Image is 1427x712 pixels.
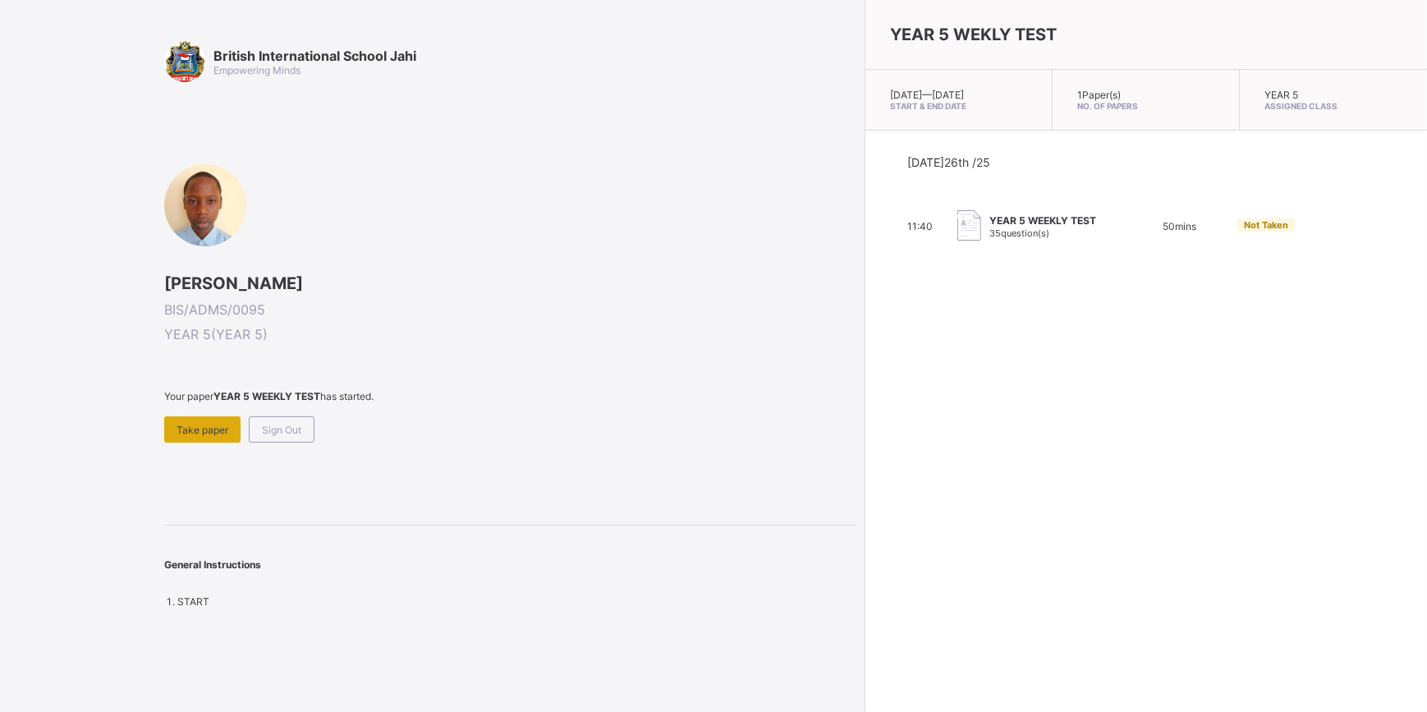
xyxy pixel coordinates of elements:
span: General Instructions [164,558,261,571]
img: take_paper.cd97e1aca70de81545fe8e300f84619e.svg [957,210,981,241]
span: Empowering Minds [213,64,301,76]
span: Assigned Class [1264,101,1402,111]
span: No. of Papers [1077,101,1214,111]
span: Take paper [177,424,228,436]
span: Not Taken [1244,219,1288,231]
span: British International School Jahi [213,48,416,64]
span: START [177,595,209,608]
span: Sign Out [262,424,301,436]
span: YEAR 5 WEEKLY TEST [989,214,1096,227]
span: 1 Paper(s) [1077,89,1121,101]
span: YEAR 5 [1264,89,1298,101]
span: YEAR 5 WEKLY TEST [890,25,1057,44]
span: [DATE] — [DATE] [890,89,964,101]
span: 35 question(s) [989,227,1049,239]
span: BIS/ADMS/0095 [164,301,856,318]
b: YEAR 5 WEEKLY TEST [213,390,320,402]
span: Your paper has started. [164,390,856,402]
span: [PERSON_NAME] [164,273,856,293]
span: Start & End Date [890,101,1027,111]
span: [DATE] 26th /25 [907,155,990,169]
span: YEAR 5 ( YEAR 5 ) [164,326,856,342]
span: 11:40 [907,220,933,232]
span: 50 mins [1163,220,1196,232]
